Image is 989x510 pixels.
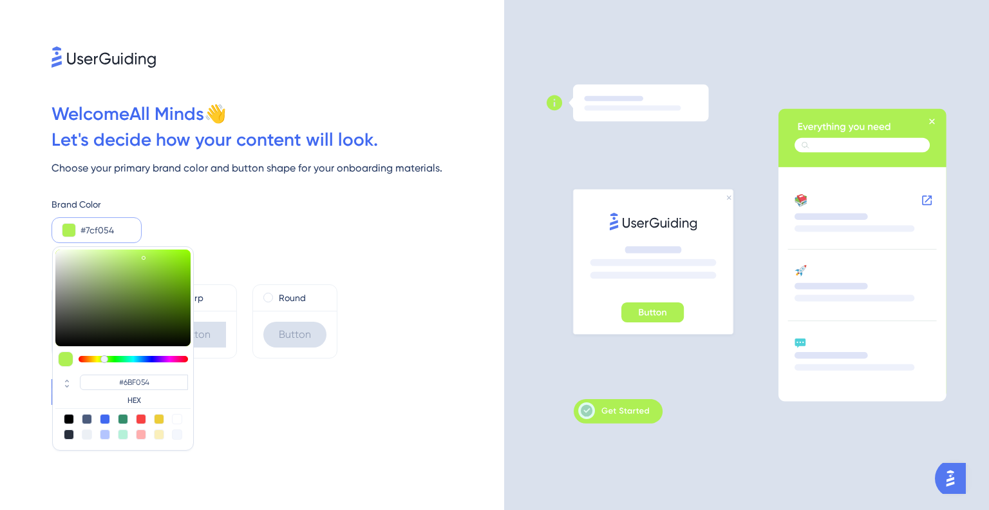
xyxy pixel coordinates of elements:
span: Next [52,384,70,400]
label: HEX [80,395,188,406]
div: Button Shape [52,264,504,279]
div: Button [163,322,226,348]
iframe: UserGuiding AI Assistant Launcher [935,459,974,498]
label: Round [279,290,306,306]
div: Welcome All Minds 👋 [52,101,504,127]
div: Button [263,322,326,348]
div: Choose your primary brand color and button shape for your onboarding materials. [52,161,504,176]
button: Next [52,379,86,405]
div: Brand Color [52,197,504,212]
div: Let ' s decide how your content will look. [52,127,504,153]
